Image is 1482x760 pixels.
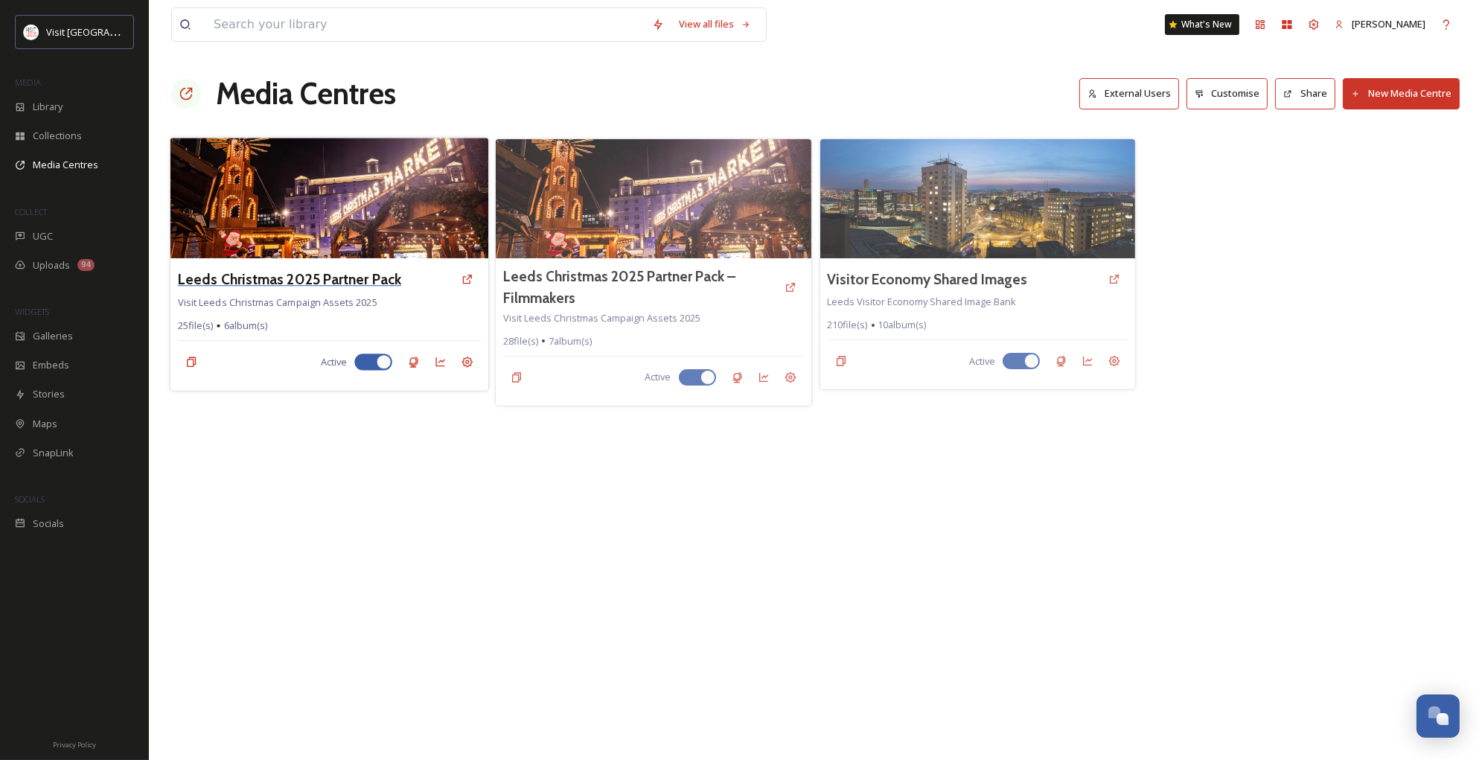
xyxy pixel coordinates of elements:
[53,740,96,750] span: Privacy Policy
[828,295,1017,308] span: Leeds Visitor Economy Shared Image Bank
[170,138,488,258] img: e51cf714-9536-40a1-b28a-aebd32f3fa5c.jpg
[33,129,82,143] span: Collections
[33,158,98,172] span: Media Centres
[33,387,65,401] span: Stories
[1186,78,1268,109] button: Customise
[496,139,811,258] img: e51cf714-9536-40a1-b28a-aebd32f3fa5c.jpg
[1079,78,1179,109] button: External Users
[15,494,45,505] span: SOCIALS
[503,311,700,325] span: Visit Leeds Christmas Campaign Assets 2025
[503,266,776,309] a: Leeds Christmas 2025 Partner Pack – Filmmakers
[671,10,758,39] a: View all files
[206,8,645,41] input: Search your library
[24,25,39,39] img: download%20(3).png
[503,334,538,348] span: 28 file(s)
[820,139,1135,258] img: 81ec017b-d233-4dee-917c-fe20ca8e940b.jpg
[828,269,1028,290] a: Visitor Economy Shared Images
[1416,694,1460,738] button: Open Chat
[53,735,96,753] a: Privacy Policy
[549,334,592,348] span: 7 album(s)
[33,100,63,114] span: Library
[645,370,671,384] span: Active
[969,354,995,368] span: Active
[828,318,868,332] span: 210 file(s)
[1186,78,1276,109] a: Customise
[216,71,396,116] h1: Media Centres
[321,355,347,369] span: Active
[1352,17,1425,31] span: [PERSON_NAME]
[33,358,69,372] span: Embeds
[46,25,162,39] span: Visit [GEOGRAPHIC_DATA]
[33,517,64,531] span: Socials
[1275,78,1335,109] button: Share
[1327,10,1433,39] a: [PERSON_NAME]
[15,206,47,217] span: COLLECT
[1079,78,1186,109] a: External Users
[178,269,401,290] a: Leeds Christmas 2025 Partner Pack
[1165,14,1239,35] a: What's New
[878,318,927,332] span: 10 album(s)
[15,306,49,317] span: WIDGETS
[33,417,57,431] span: Maps
[33,229,53,243] span: UGC
[178,295,377,308] span: Visit Leeds Christmas Campaign Assets 2025
[178,319,213,333] span: 25 file(s)
[224,319,268,333] span: 6 album(s)
[77,259,95,271] div: 94
[1343,78,1460,109] button: New Media Centre
[33,329,73,343] span: Galleries
[33,258,70,272] span: Uploads
[15,77,41,88] span: MEDIA
[33,446,74,460] span: SnapLink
